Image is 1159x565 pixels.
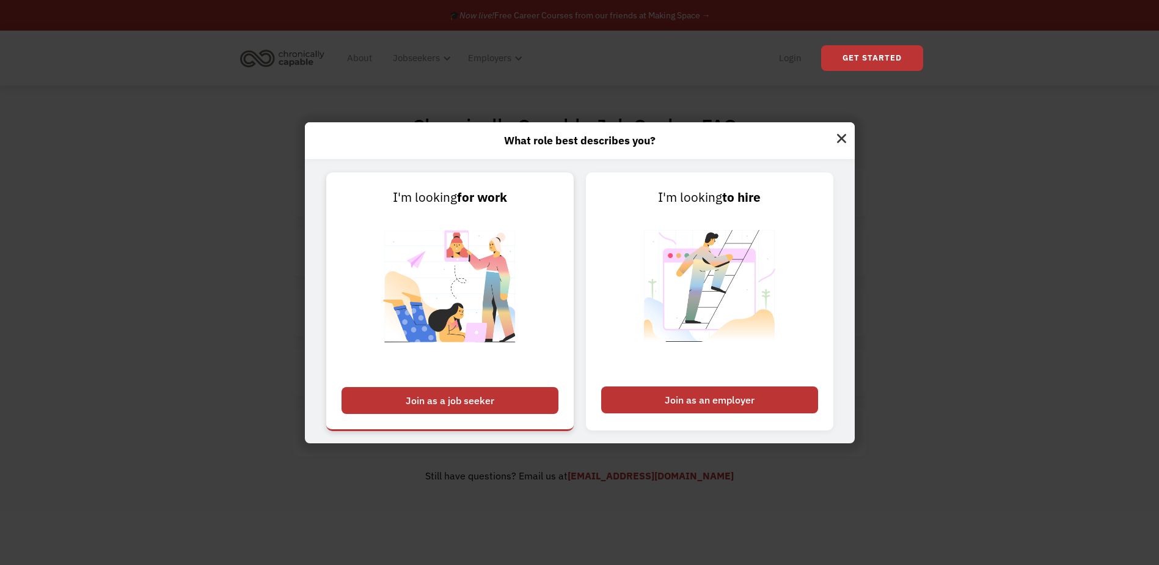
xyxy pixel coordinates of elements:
div: Employers [461,39,526,78]
div: Join as a job seeker [342,387,558,414]
div: Jobseekers [393,51,440,65]
strong: for work [457,189,507,205]
a: home [236,45,334,72]
div: Join as an employer [601,386,818,413]
a: I'm lookingto hireJoin as an employer [586,172,833,430]
a: Get Started [821,45,923,71]
div: I'm looking [601,188,818,207]
strong: to hire [722,189,761,205]
img: Chronically Capable logo [236,45,328,72]
a: About [340,39,379,78]
div: Employers [468,51,511,65]
strong: What role best describes you? [504,133,656,147]
a: Login [772,39,809,78]
img: Chronically Capable Personalized Job Matching [374,207,526,380]
a: I'm lookingfor workJoin as a job seeker [326,172,574,430]
div: I'm looking [342,188,558,207]
div: Jobseekers [386,39,455,78]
